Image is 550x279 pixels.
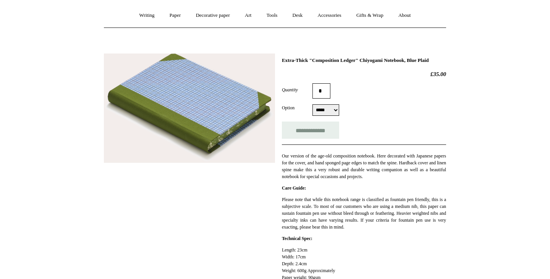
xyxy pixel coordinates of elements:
a: Tools [260,5,285,26]
a: Writing [133,5,162,26]
a: Decorative paper [189,5,237,26]
strong: Care Guide: [282,185,306,191]
a: About [391,5,418,26]
a: Accessories [311,5,348,26]
p: Please note that while this notebook range is classified as fountain pen friendly, this is a subj... [282,196,446,230]
strong: Technical Spec: [282,236,312,241]
label: Option [282,104,312,111]
label: Quantity [282,86,312,93]
h1: Extra-Thick "Composition Ledger" Chiyogami Notebook, Blue Plaid [282,57,446,63]
a: Art [238,5,258,26]
h2: £35.00 [282,71,446,78]
a: Paper [163,5,188,26]
img: Extra-Thick "Composition Ledger" Chiyogami Notebook, Blue Plaid [104,54,275,163]
a: Gifts & Wrap [349,5,390,26]
a: Desk [286,5,310,26]
p: Our version of the age-old composition notebook. Here decorated with Japanese papers for the cove... [282,152,446,180]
